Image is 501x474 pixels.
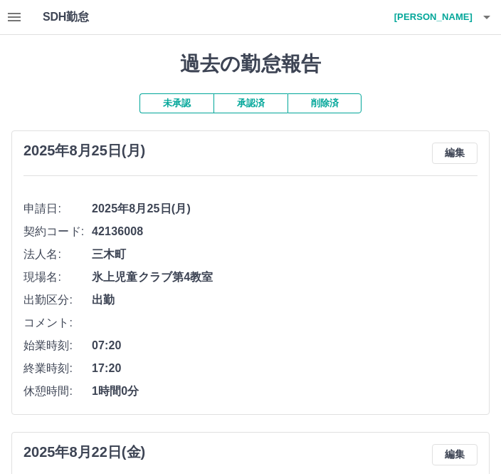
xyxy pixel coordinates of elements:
span: 申請日: [23,200,92,217]
span: 出勤区分: [23,292,92,309]
span: コメント: [23,314,92,331]
h3: 2025年8月22日(金) [23,444,145,460]
span: 氷上児童クラブ第4教室 [92,269,478,286]
button: 編集 [432,444,478,465]
span: 1時間0分 [92,383,478,400]
span: 始業時刻: [23,337,92,354]
span: 法人名: [23,246,92,263]
span: 休憩時間: [23,383,92,400]
span: 出勤 [92,292,478,309]
span: 07:20 [92,337,478,354]
span: 契約コード: [23,223,92,240]
span: 終業時刻: [23,360,92,377]
span: 三木町 [92,246,478,263]
span: 42136008 [92,223,478,240]
span: 17:20 [92,360,478,377]
button: 編集 [432,143,478,164]
h3: 2025年8月25日(月) [23,143,145,159]
span: 現場名: [23,269,92,286]
span: 2025年8月25日(月) [92,200,478,217]
button: 削除済 [288,93,362,113]
button: 承認済 [213,93,288,113]
h1: 過去の勤怠報告 [11,52,490,76]
button: 未承認 [139,93,213,113]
